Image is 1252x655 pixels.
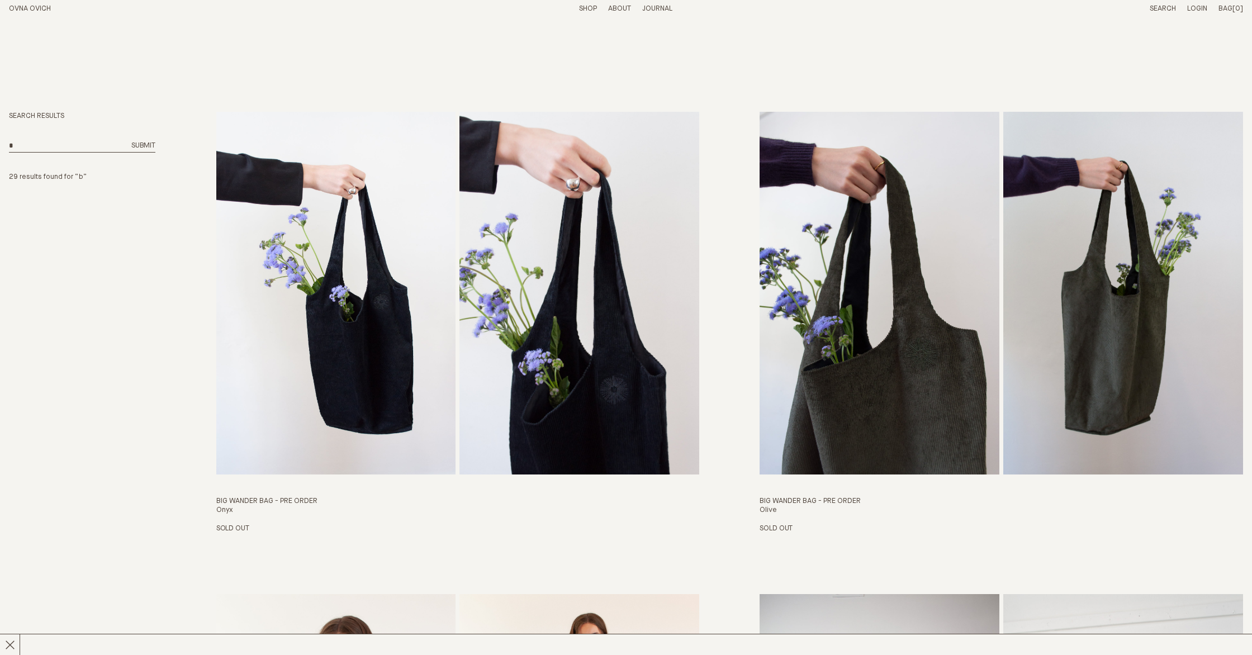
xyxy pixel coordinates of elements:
[760,112,1243,534] a: Big Wander Bag - PRE ORDER
[1150,5,1176,12] a: Search
[608,4,631,14] summary: About
[760,112,999,474] img: Big Wander Bag - PRE ORDER
[9,5,51,12] a: Home
[216,112,700,534] a: Big Wander Bag - PRE ORDER
[9,173,155,182] p: 29 results found for “b”
[760,506,1243,515] h4: Olive
[216,506,700,515] h4: Onyx
[216,497,700,506] h3: Big Wander Bag - PRE ORDER
[760,524,793,534] p: Sold Out
[1232,5,1243,12] span: [0]
[131,141,155,151] button: Search
[216,524,249,534] p: Sold Out
[9,112,155,121] h2: Search Results
[642,5,672,12] a: Journal
[216,112,456,474] img: Big Wander Bag - PRE ORDER
[1187,5,1207,12] a: Login
[579,5,597,12] a: Shop
[1218,5,1232,12] span: Bag
[760,497,1243,506] h3: Big Wander Bag - PRE ORDER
